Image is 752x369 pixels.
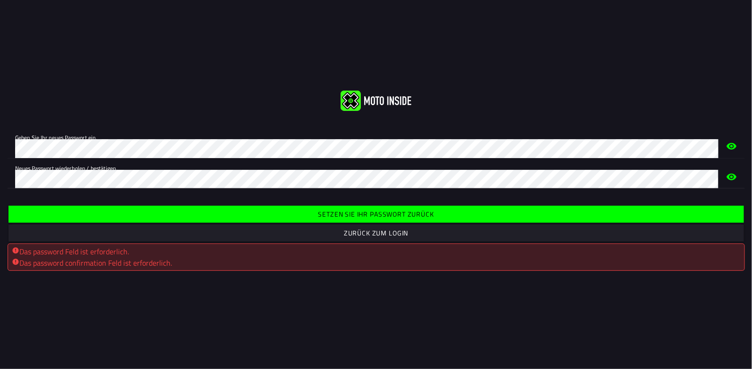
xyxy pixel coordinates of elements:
[19,257,172,268] font: Das password confirmation Feld ist erforderlich.
[12,247,19,254] ion-icon: wachsam
[318,211,434,218] ion-text: Setzen Sie Ihr Passwort zurück
[19,246,129,257] font: Das password Feld ist erforderlich.
[726,162,737,192] ion-icon: Auge
[9,225,744,242] ion-button: Zurück zum Login
[12,258,19,266] ion-icon: wachsam
[726,131,737,161] ion-icon: Auge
